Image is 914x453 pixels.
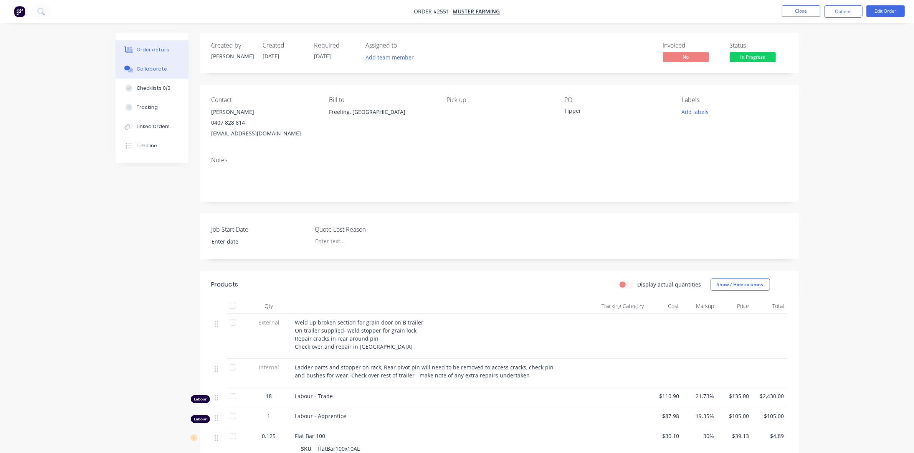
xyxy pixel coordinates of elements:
[682,298,717,314] div: Markup
[137,66,167,72] div: Collaborate
[249,318,289,326] span: External
[866,5,905,17] button: Edit Order
[366,52,418,63] button: Add team member
[685,412,714,420] span: 19.35%
[717,298,752,314] div: Price
[14,6,25,17] img: Factory
[564,96,669,104] div: PO
[212,128,317,139] div: [EMAIL_ADDRESS][DOMAIN_NAME]
[720,432,749,440] span: $39.13
[212,117,317,128] div: 0407 828 814
[824,5,863,18] button: Options
[212,225,307,234] label: Job Start Date
[262,432,276,440] span: 0.125
[647,298,682,314] div: Cost
[564,107,660,117] div: Tipper
[720,392,749,400] span: $135.00
[206,236,302,247] input: Enter date
[295,392,333,400] span: Labour - Trade
[295,432,326,440] span: Flat Bar 100
[116,98,188,117] button: Tracking
[685,392,714,400] span: 21.73%
[314,42,357,49] div: Required
[249,363,289,371] span: Internal
[663,42,721,49] div: Invoiced
[446,96,552,104] div: Pick up
[315,225,411,234] label: Quote Lost Reason
[752,298,787,314] div: Total
[329,107,434,131] div: Freeling, [GEOGRAPHIC_DATA]
[137,85,170,92] div: Checklists 0/0
[720,412,749,420] span: $105.00
[137,142,157,149] div: Timeline
[137,123,170,130] div: Linked Orders
[682,96,787,104] div: Labels
[663,52,709,62] span: No
[730,52,776,62] span: In Progress
[191,415,210,423] div: Labour
[782,5,820,17] button: Close
[295,412,347,420] span: Labour - Apprentice
[453,8,500,15] a: Muster Farming
[295,319,424,350] span: Weld up broken section for grain door on B trailer On trailer supplied- weld stopper for grain lo...
[314,53,331,60] span: [DATE]
[116,136,188,155] button: Timeline
[561,298,647,314] div: Tracking Category
[263,42,305,49] div: Created
[212,107,317,139] div: [PERSON_NAME]0407 828 814[EMAIL_ADDRESS][DOMAIN_NAME]
[212,280,238,289] div: Products
[329,96,434,104] div: Bill to
[268,412,271,420] span: 1
[263,53,280,60] span: [DATE]
[414,8,453,15] span: Order #2551 -
[650,412,679,420] span: $87.98
[366,42,443,49] div: Assigned to
[116,117,188,136] button: Linked Orders
[191,395,210,403] div: Labour
[730,52,776,64] button: In Progress
[755,392,784,400] span: $2,430.00
[638,280,701,288] label: Display actual quantities
[755,432,784,440] span: $4.89
[678,107,713,117] button: Add labels
[212,52,254,60] div: [PERSON_NAME]
[755,412,784,420] span: $105.00
[685,432,714,440] span: 30%
[650,432,679,440] span: $30.10
[212,42,254,49] div: Created by
[116,79,188,98] button: Checklists 0/0
[116,40,188,59] button: Order details
[137,104,158,111] div: Tracking
[137,46,169,53] div: Order details
[212,96,317,104] div: Contact
[212,107,317,117] div: [PERSON_NAME]
[711,278,770,291] button: Show / Hide columns
[266,392,272,400] span: 18
[361,52,418,63] button: Add team member
[329,107,434,117] div: Freeling, [GEOGRAPHIC_DATA]
[246,298,292,314] div: Qty
[730,42,787,49] div: Status
[212,156,787,164] div: Notes
[116,59,188,79] button: Collaborate
[650,392,679,400] span: $110.90
[295,364,555,379] span: Ladder parts and stopper on rack, Rear pivot pin will need to be removed to access cracks, check ...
